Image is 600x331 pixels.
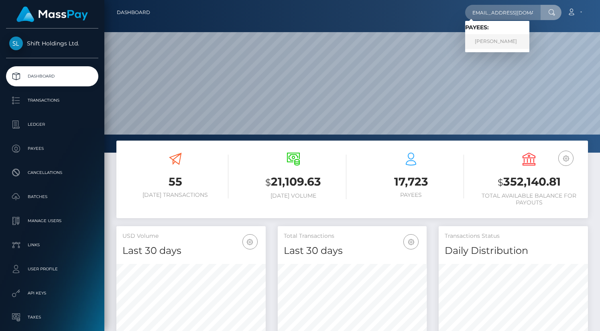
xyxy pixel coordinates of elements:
[6,235,98,255] a: Links
[6,259,98,279] a: User Profile
[465,24,529,31] h6: Payees:
[6,139,98,159] a: Payees
[122,244,260,258] h4: Last 30 days
[9,215,95,227] p: Manage Users
[16,6,88,22] img: MassPay Logo
[6,187,98,207] a: Batches
[6,211,98,231] a: Manage Users
[6,66,98,86] a: Dashboard
[476,192,582,206] h6: Total Available Balance for Payouts
[6,40,98,47] span: Shift Holdings Ltd.
[122,174,228,190] h3: 55
[284,244,421,258] h4: Last 30 days
[9,70,95,82] p: Dashboard
[9,119,95,131] p: Ledger
[9,191,95,203] p: Batches
[6,114,98,135] a: Ledger
[9,311,95,323] p: Taxes
[465,34,529,49] a: [PERSON_NAME]
[498,177,503,188] small: $
[445,244,582,258] h4: Daily Distribution
[358,192,464,198] h6: Payees
[6,90,98,110] a: Transactions
[9,143,95,155] p: Payees
[9,167,95,179] p: Cancellations
[284,232,421,240] h5: Total Transactions
[6,307,98,327] a: Taxes
[122,192,228,198] h6: [DATE] Transactions
[9,94,95,106] p: Transactions
[9,37,23,50] img: Shift Holdings Ltd.
[9,239,95,251] p: Links
[117,4,150,21] a: Dashboard
[358,174,464,190] h3: 17,723
[122,232,260,240] h5: USD Volume
[9,263,95,275] p: User Profile
[6,283,98,303] a: API Keys
[465,5,541,20] input: Search...
[240,192,346,199] h6: [DATE] Volume
[476,174,582,190] h3: 352,140.81
[265,177,271,188] small: $
[9,287,95,299] p: API Keys
[445,232,582,240] h5: Transactions Status
[240,174,346,190] h3: 21,109.63
[6,163,98,183] a: Cancellations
